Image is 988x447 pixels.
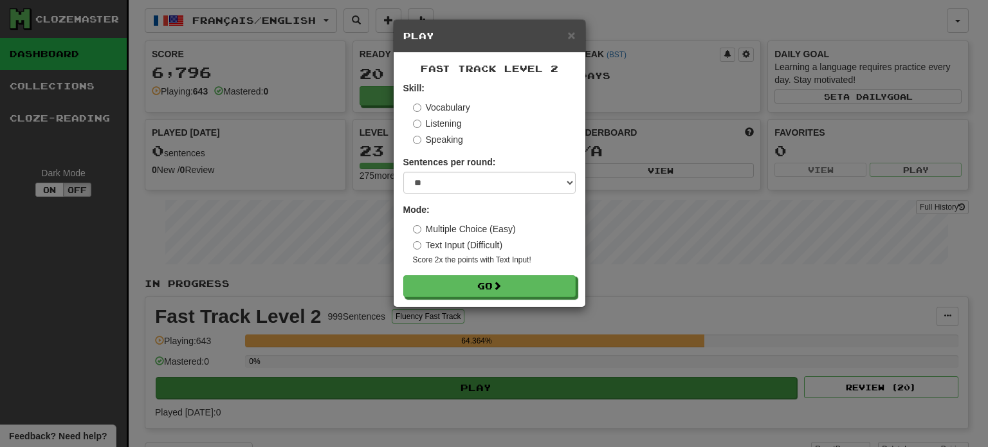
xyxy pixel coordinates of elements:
[413,136,421,144] input: Speaking
[421,63,558,74] span: Fast Track Level 2
[403,205,430,215] strong: Mode:
[403,83,425,93] strong: Skill:
[403,275,576,297] button: Go
[567,28,575,42] button: Close
[413,120,421,128] input: Listening
[413,241,421,250] input: Text Input (Difficult)
[413,117,462,130] label: Listening
[403,30,576,42] h5: Play
[413,225,421,233] input: Multiple Choice (Easy)
[413,101,470,114] label: Vocabulary
[413,255,576,266] small: Score 2x the points with Text Input !
[413,223,516,235] label: Multiple Choice (Easy)
[567,28,575,42] span: ×
[413,104,421,112] input: Vocabulary
[413,133,463,146] label: Speaking
[413,239,503,251] label: Text Input (Difficult)
[403,156,496,169] label: Sentences per round:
